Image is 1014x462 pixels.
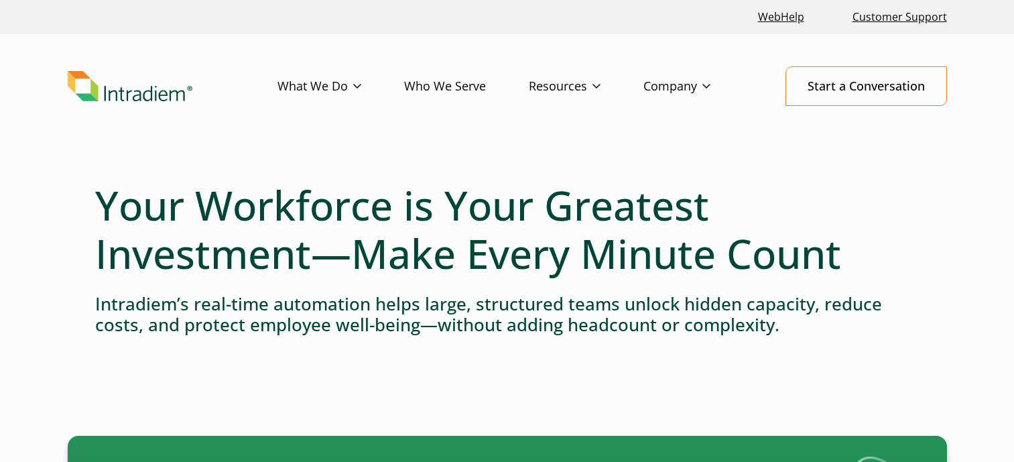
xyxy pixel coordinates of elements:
a: Resources [529,67,643,106]
img: Intradiem [68,71,192,102]
h4: Intradiem’s real-time automation helps large, structured teams unlock hidden capacity, reduce cos... [95,294,920,335]
a: Link to homepage of Intradiem [68,71,277,102]
a: Company [643,67,753,106]
a: Who We Serve [404,67,529,106]
a: Link opens in a new window [753,3,810,32]
a: What We Do [277,67,404,106]
h1: Your Workforce is Your Greatest Investment—Make Every Minute Count [95,181,920,278]
a: Customer Support [847,3,952,32]
a: Start a Conversation [785,66,947,106]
